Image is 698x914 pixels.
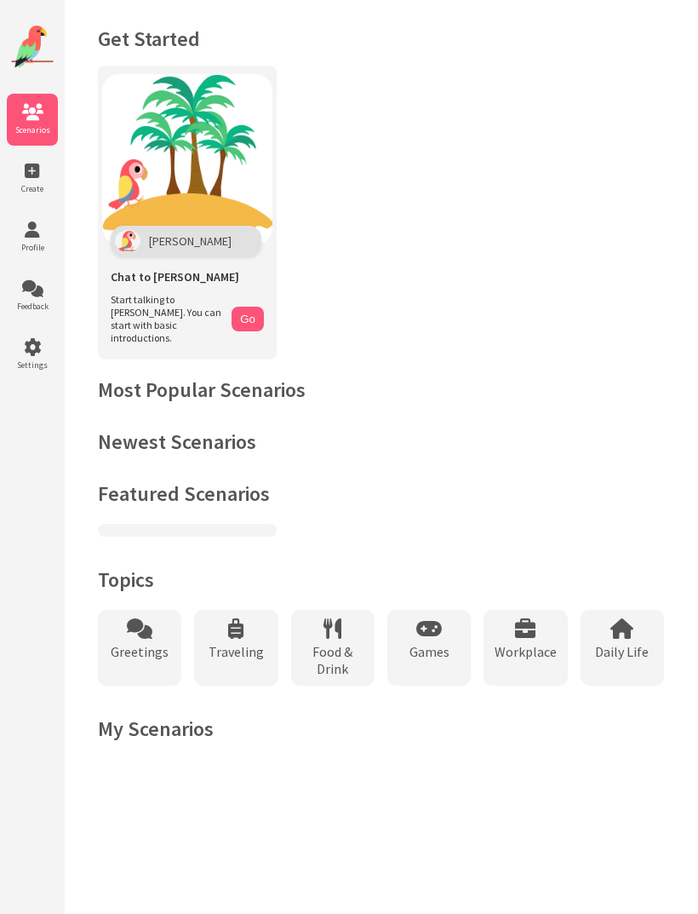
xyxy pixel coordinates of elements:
[7,359,58,371] span: Settings
[7,124,58,135] span: Scenarios
[595,643,649,660] span: Daily Life
[115,230,140,252] img: Polly
[98,480,664,507] h2: Featured Scenarios
[111,269,239,285] span: Chat to [PERSON_NAME]
[98,26,664,52] h1: Get Started
[102,74,272,244] img: Chat with Polly
[495,643,557,660] span: Workplace
[7,242,58,253] span: Profile
[232,307,264,331] button: Go
[111,293,223,344] span: Start talking to [PERSON_NAME]. You can start with basic introductions.
[111,643,169,660] span: Greetings
[98,716,664,742] h2: My Scenarios
[149,233,232,249] span: [PERSON_NAME]
[409,643,449,660] span: Games
[11,26,54,68] img: Website Logo
[98,377,664,403] h2: Most Popular Scenarios
[98,428,664,455] h2: Newest Scenarios
[98,566,664,593] h2: Topics
[209,643,264,660] span: Traveling
[7,183,58,194] span: Create
[300,643,366,677] span: Food & Drink
[7,301,58,312] span: Feedback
